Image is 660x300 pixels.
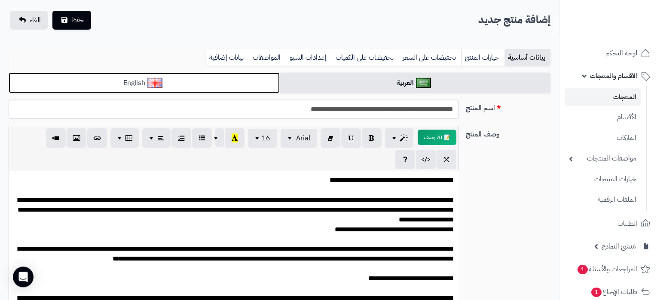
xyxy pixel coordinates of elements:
span: 1 [591,288,602,297]
span: طلبات الإرجاع [590,286,637,298]
span: حفظ [71,15,84,25]
a: المنتجات [565,88,641,106]
button: Arial [281,129,317,148]
button: 📝 AI وصف [418,130,456,145]
a: المواصفات [249,49,286,66]
h2: إضافة منتج جديد [478,11,550,29]
label: اسم المنتج [462,100,554,113]
a: English [9,73,280,94]
a: الملفات الرقمية [565,191,641,209]
a: الماركات [565,129,641,147]
a: الغاء [10,11,48,30]
div: Open Intercom Messenger [13,267,34,287]
span: لوحة التحكم [605,47,637,59]
span: 16 [262,133,270,143]
a: بيانات أساسية [504,49,550,66]
a: العربية [280,73,551,94]
a: تخفيضات على السعر [399,49,461,66]
a: خيارات المنتجات [565,170,641,188]
span: الأقسام والمنتجات [590,70,637,82]
img: English [147,78,162,88]
span: مُنشئ النماذج [602,240,636,252]
span: المراجعات والأسئلة [577,263,637,275]
img: logo-2.png [602,21,652,39]
a: الأقسام [565,108,641,127]
img: العربية [416,78,431,88]
span: الطلبات [617,218,637,230]
a: لوحة التحكم [565,43,655,64]
span: Arial [296,133,310,143]
button: حفظ [52,11,91,30]
label: وصف المنتج [462,126,554,139]
span: 1 [577,265,588,274]
a: بيانات إضافية [206,49,249,66]
a: تخفيضات على الكميات [332,49,399,66]
span: الغاء [30,15,41,25]
a: إعدادات السيو [286,49,332,66]
a: المراجعات والأسئلة1 [565,259,655,279]
a: الطلبات [565,213,655,234]
a: مواصفات المنتجات [565,149,641,168]
button: 16 [248,129,277,148]
a: خيارات المنتج [461,49,504,66]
